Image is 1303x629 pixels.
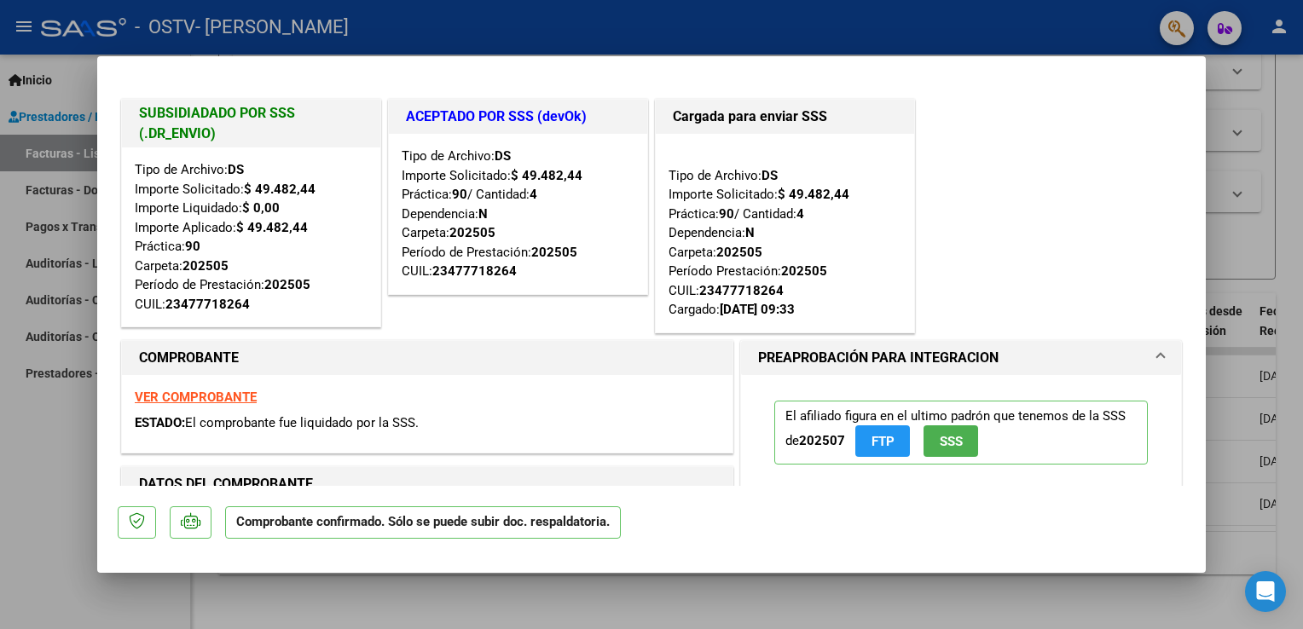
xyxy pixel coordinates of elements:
[720,302,795,317] strong: [DATE] 09:33
[531,245,577,260] strong: 202505
[855,425,910,457] button: FTP
[1245,571,1286,612] div: Open Intercom Messenger
[716,245,762,260] strong: 202505
[264,277,310,292] strong: 202505
[165,295,250,314] div: 23477718264
[478,206,488,222] strong: N
[185,239,200,254] strong: 90
[432,262,517,281] div: 23477718264
[673,107,897,127] h1: Cargada para enviar SSS
[762,168,778,183] strong: DS
[225,506,621,540] p: Comprobante confirmado. Sólo se puede subir doc. respaldatoria.
[781,263,827,279] strong: 202505
[745,225,755,240] strong: N
[185,415,419,430] span: El comprobante fue liquidado por la SSS.
[530,187,537,202] strong: 4
[699,281,784,301] div: 23477718264
[135,160,368,314] div: Tipo de Archivo: Importe Solicitado: Importe Liquidado: Importe Aplicado: Práctica: Carpeta: Perí...
[402,147,634,281] div: Tipo de Archivo: Importe Solicitado: Práctica: / Cantidad: Dependencia: Carpeta: Período de Prest...
[511,168,582,183] strong: $ 49.482,44
[228,162,244,177] strong: DS
[669,147,901,320] div: Tipo de Archivo: Importe Solicitado: Práctica: / Cantidad: Dependencia: Carpeta: Período Prestaci...
[452,187,467,202] strong: 90
[940,434,963,449] span: SSS
[719,206,734,222] strong: 90
[924,425,978,457] button: SSS
[449,225,495,240] strong: 202505
[872,434,895,449] span: FTP
[139,349,239,366] strong: COMPROBANTE
[236,220,308,235] strong: $ 49.482,44
[778,187,849,202] strong: $ 49.482,44
[796,206,804,222] strong: 4
[135,415,185,430] span: ESTADO:
[182,258,229,274] strong: 202505
[799,433,845,448] strong: 202507
[244,182,316,197] strong: $ 49.482,44
[139,103,363,144] h1: SUBSIDIADADO POR SSS (.DR_ENVIO)
[242,200,280,216] strong: $ 0,00
[495,148,511,164] strong: DS
[135,390,257,405] a: VER COMPROBANTE
[758,348,999,368] h1: PREAPROBACIÓN PARA INTEGRACION
[741,341,1181,375] mat-expansion-panel-header: PREAPROBACIÓN PARA INTEGRACION
[406,107,630,127] h1: ACEPTADO POR SSS (devOk)
[139,476,313,492] strong: DATOS DEL COMPROBANTE
[774,401,1148,465] p: El afiliado figura en el ultimo padrón que tenemos de la SSS de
